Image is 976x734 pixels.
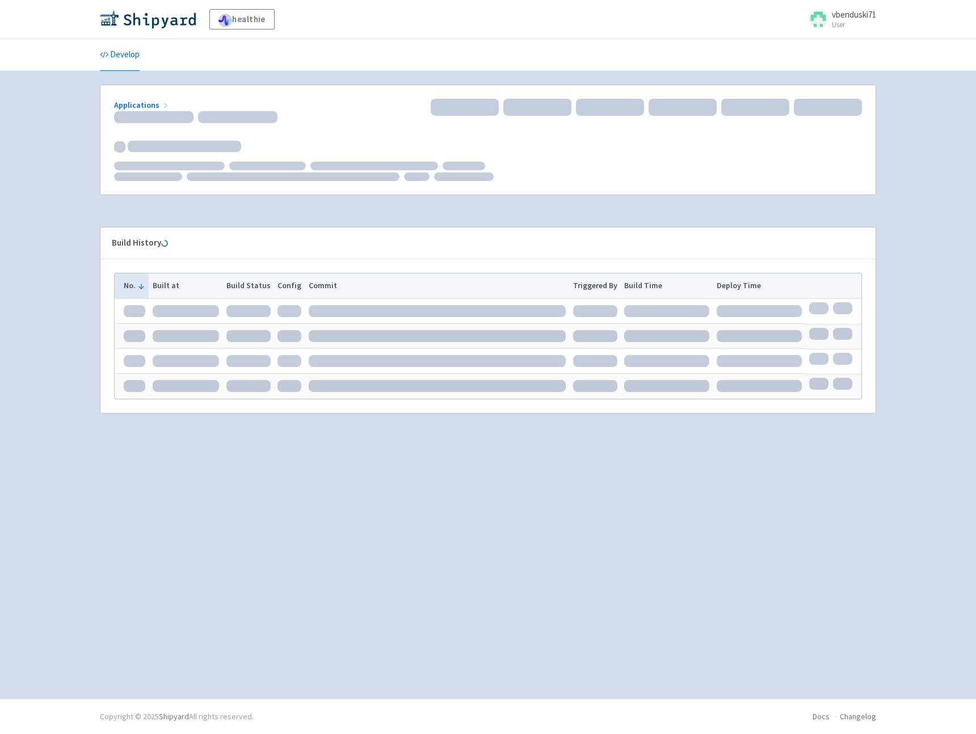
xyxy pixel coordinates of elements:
[802,10,876,28] a: vbenduski71 User
[832,21,876,28] small: User
[209,9,275,29] a: healthie
[124,280,145,292] button: No.
[621,273,713,298] th: Build Time
[112,237,846,250] div: Build History
[569,273,621,298] th: Triggered By
[840,711,876,722] a: Changelog
[274,273,305,298] th: Config
[305,273,570,298] th: Commit
[222,273,274,298] th: Build Status
[100,10,196,28] img: Shipyard logo
[100,711,254,723] div: Copyright © 2025 All rights reserved.
[813,711,830,722] a: Docs
[149,273,222,298] th: Built at
[159,711,189,722] a: Shipyard
[100,39,140,71] a: Develop
[114,100,170,110] a: Applications
[832,9,876,20] span: vbenduski71
[713,273,806,298] th: Deploy Time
